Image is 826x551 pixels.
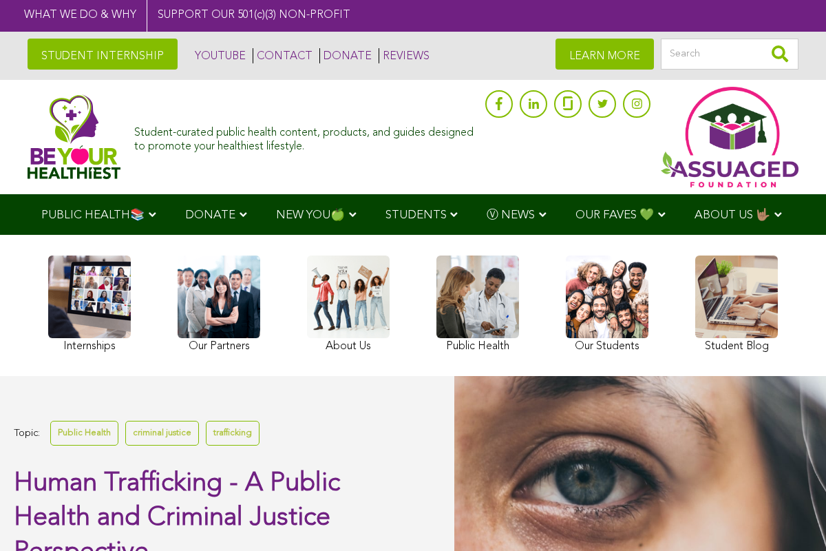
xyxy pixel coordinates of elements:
[206,421,260,445] a: trafficking
[575,209,654,221] span: OUR FAVES 💚
[191,48,246,63] a: YOUTUBE
[41,209,145,221] span: PUBLIC HEALTH📚
[379,48,430,63] a: REVIEWS
[661,87,798,187] img: Assuaged App
[28,39,178,70] a: STUDENT INTERNSHIP
[563,96,573,110] img: glassdoor
[319,48,372,63] a: DONATE
[125,421,199,445] a: criminal justice
[757,485,826,551] iframe: Chat Widget
[555,39,654,70] a: LEARN MORE
[487,209,535,221] span: Ⓥ NEWS
[385,209,447,221] span: STUDENTS
[661,39,798,70] input: Search
[276,209,345,221] span: NEW YOU🍏
[28,94,120,179] img: Assuaged
[253,48,313,63] a: CONTACT
[21,194,805,235] div: Navigation Menu
[14,424,40,443] span: Topic:
[134,120,478,153] div: Student-curated public health content, products, and guides designed to promote your healthiest l...
[50,421,118,445] a: Public Health
[695,209,770,221] span: ABOUT US 🤟🏽
[185,209,235,221] span: DONATE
